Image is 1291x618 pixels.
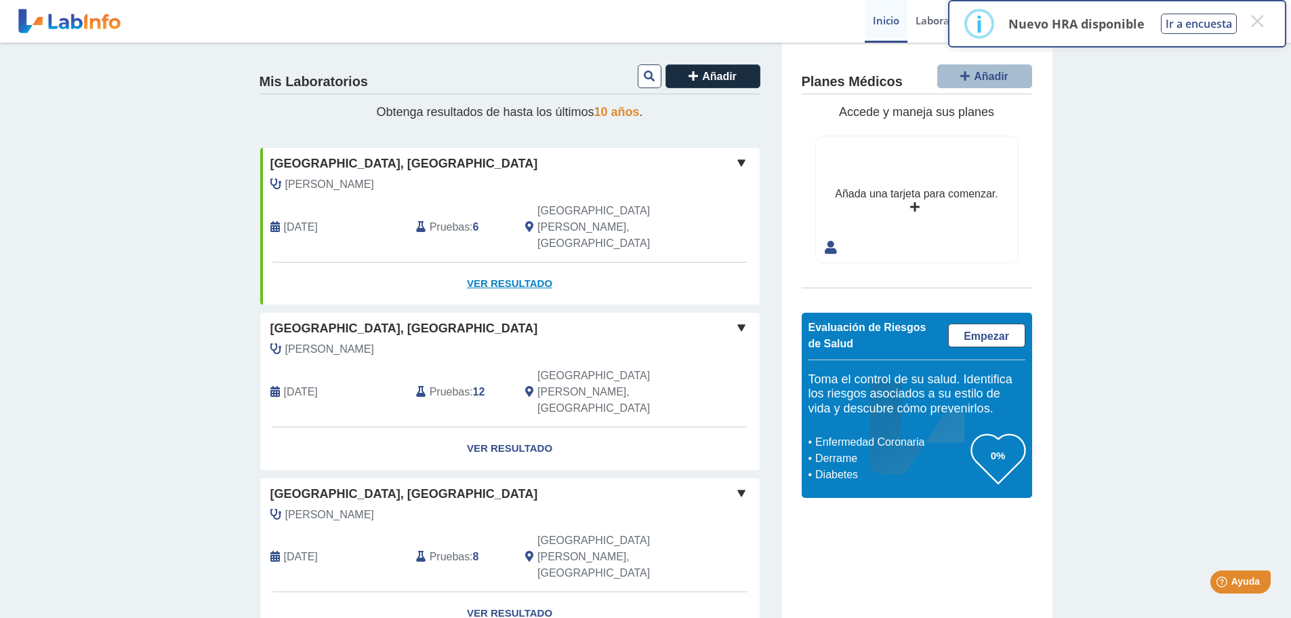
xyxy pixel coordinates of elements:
span: San Juan, PR [537,368,687,417]
li: Enfermedad Coronaria [812,434,971,450]
span: Añadir [702,71,737,82]
span: [GEOGRAPHIC_DATA], [GEOGRAPHIC_DATA] [270,485,538,503]
button: Ir a encuesta [1161,14,1237,34]
button: Añadir [937,64,1032,88]
a: Ver Resultado [260,263,760,305]
b: 12 [473,386,485,398]
div: : [406,533,515,581]
span: 2024-03-06 [284,549,318,565]
button: Añadir [665,64,760,88]
span: Pruebas [430,549,470,565]
span: Sandoval Velazquez, Francisco [285,507,374,523]
h3: 0% [971,447,1025,464]
span: Pruebas [430,219,470,235]
span: [GEOGRAPHIC_DATA], [GEOGRAPHIC_DATA] [270,155,538,173]
button: Close this dialog [1245,9,1269,33]
p: Nuevo HRA disponible [1008,16,1145,32]
span: San Juan, PR [537,533,687,581]
div: : [406,368,515,417]
div: i [976,12,983,36]
span: Obtenga resultados de hasta los últimos . [376,105,642,119]
span: Añadir [974,71,1008,82]
h4: Mis Laboratorios [260,74,368,90]
iframe: Help widget launcher [1170,565,1276,603]
span: Pruebas [430,384,470,400]
span: Adler, Eric [285,176,374,193]
span: Accede y maneja sus planes [839,105,994,119]
span: 2025-08-15 [284,219,318,235]
li: Diabetes [812,467,971,483]
a: Empezar [948,324,1025,347]
li: Derrame [812,450,971,467]
h4: Planes Médicos [802,74,903,90]
b: 8 [473,551,479,562]
span: Sandoval Velazquez, Francisco [285,341,374,358]
span: [GEOGRAPHIC_DATA], [GEOGRAPHIC_DATA] [270,320,538,338]
span: San Juan, PR [537,203,687,252]
h5: Toma el control de su salud. Identifica los riesgos asociados a su estilo de vida y descubre cómo... [808,372,1025,417]
b: 6 [473,221,479,233]
span: Empezar [964,330,1009,342]
span: 2025-04-02 [284,384,318,400]
span: Evaluación de Riesgos de Salud [808,322,926,349]
a: Ver Resultado [260,427,760,470]
span: 10 años [594,105,640,119]
div: : [406,203,515,252]
div: Añada una tarjeta para comenzar. [835,186,998,202]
